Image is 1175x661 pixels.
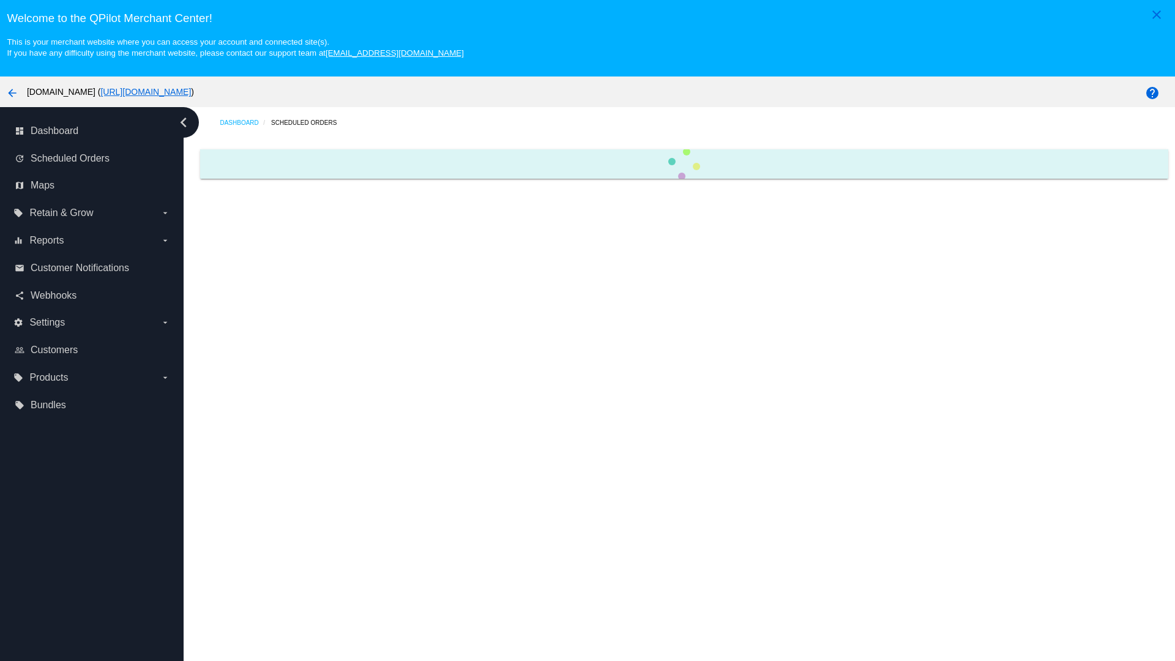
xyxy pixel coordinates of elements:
span: [DOMAIN_NAME] ( ) [27,87,194,97]
h3: Welcome to the QPilot Merchant Center! [7,12,1168,25]
span: Settings [29,317,65,328]
a: [URL][DOMAIN_NAME] [100,87,191,97]
small: This is your merchant website where you can access your account and connected site(s). If you hav... [7,37,463,58]
i: local_offer [15,400,24,410]
i: chevron_left [174,113,193,132]
i: people_outline [15,345,24,355]
mat-icon: help [1145,86,1160,100]
span: Webhooks [31,290,76,301]
a: people_outline Customers [15,340,170,360]
i: dashboard [15,126,24,136]
i: arrow_drop_down [160,236,170,245]
span: Retain & Grow [29,207,93,218]
i: equalizer [13,236,23,245]
a: email Customer Notifications [15,258,170,278]
i: update [15,154,24,163]
span: Bundles [31,400,66,411]
span: Scheduled Orders [31,153,110,164]
span: Products [29,372,68,383]
span: Customer Notifications [31,263,129,274]
i: arrow_drop_down [160,208,170,218]
a: local_offer Bundles [15,395,170,415]
a: map Maps [15,176,170,195]
i: local_offer [13,373,23,383]
i: arrow_drop_down [160,318,170,327]
a: Scheduled Orders [271,113,348,132]
i: settings [13,318,23,327]
i: local_offer [13,208,23,218]
span: Maps [31,180,54,191]
i: arrow_drop_down [160,373,170,383]
a: Dashboard [220,113,271,132]
i: share [15,291,24,301]
mat-icon: close [1149,7,1164,22]
span: Dashboard [31,125,78,136]
a: update Scheduled Orders [15,149,170,168]
a: share Webhooks [15,286,170,305]
a: [EMAIL_ADDRESS][DOMAIN_NAME] [326,48,464,58]
a: dashboard Dashboard [15,121,170,141]
span: Customers [31,345,78,356]
i: map [15,181,24,190]
mat-icon: arrow_back [5,86,20,100]
i: email [15,263,24,273]
span: Reports [29,235,64,246]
